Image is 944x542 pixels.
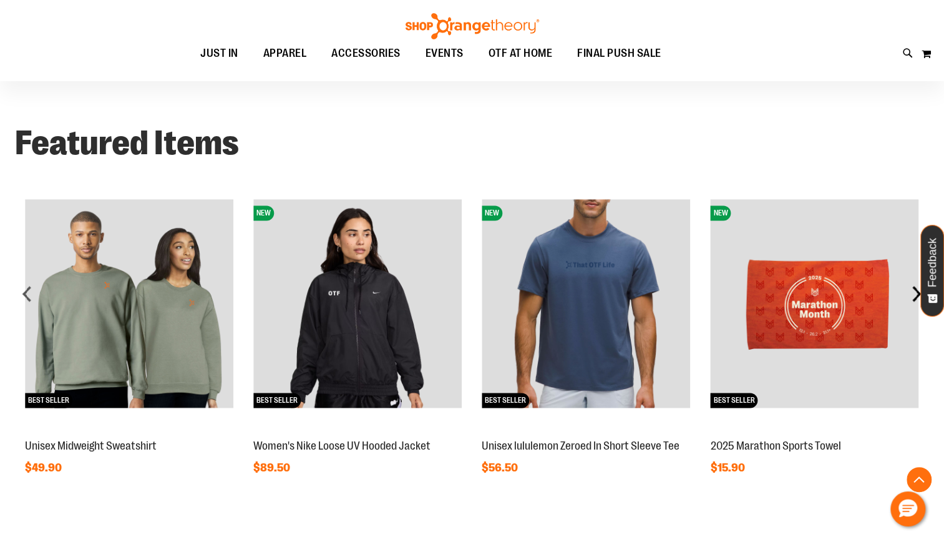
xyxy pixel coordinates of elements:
[319,39,413,68] a: ACCESSORIES
[577,39,661,67] span: FINAL PUSH SALE
[904,281,929,306] div: next
[482,393,529,408] span: BEST SELLER
[482,461,520,474] span: $56.50
[25,426,233,436] a: Unisex Midweight SweatshirtBEST SELLER
[482,426,690,436] a: Unisex lululemon Zeroed In Short Sleeve TeeNEWBEST SELLER
[253,205,274,220] span: NEW
[251,39,319,68] a: APPAREL
[25,440,157,452] a: Unisex Midweight Sweatshirt
[426,39,464,67] span: EVENTS
[710,440,840,452] a: 2025 Marathon Sports Towel
[25,461,64,474] span: $49.90
[253,461,292,474] span: $89.50
[489,39,553,67] span: OTF AT HOME
[253,426,462,436] a: Women's Nike Loose UV Hooded JacketNEWBEST SELLER
[927,238,938,287] span: Feedback
[253,440,431,452] a: Women's Nike Loose UV Hooded Jacket
[15,124,239,162] strong: Featured Items
[476,39,565,68] a: OTF AT HOME
[710,461,746,474] span: $15.90
[404,13,541,39] img: Shop Orangetheory
[200,39,238,67] span: JUST IN
[482,199,690,408] img: Unisex lululemon Zeroed In Short Sleeve Tee
[482,440,679,452] a: Unisex lululemon Zeroed In Short Sleeve Tee
[253,199,462,408] img: Women's Nike Loose UV Hooded Jacket
[482,205,502,220] span: NEW
[565,39,674,68] a: FINAL PUSH SALE
[413,39,476,68] a: EVENTS
[907,467,932,492] button: Back To Top
[263,39,307,67] span: APPAREL
[331,39,401,67] span: ACCESSORIES
[710,426,918,436] a: 2025 Marathon Sports TowelNEWBEST SELLER
[25,393,72,408] span: BEST SELLER
[253,393,301,408] span: BEST SELLER
[15,281,40,306] div: prev
[710,393,757,408] span: BEST SELLER
[710,199,918,408] img: 2025 Marathon Sports Towel
[188,39,251,68] a: JUST IN
[890,491,925,526] button: Hello, have a question? Let’s chat.
[25,199,233,408] img: Unisex Midweight Sweatshirt
[710,205,731,220] span: NEW
[920,225,944,317] button: Feedback - Show survey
